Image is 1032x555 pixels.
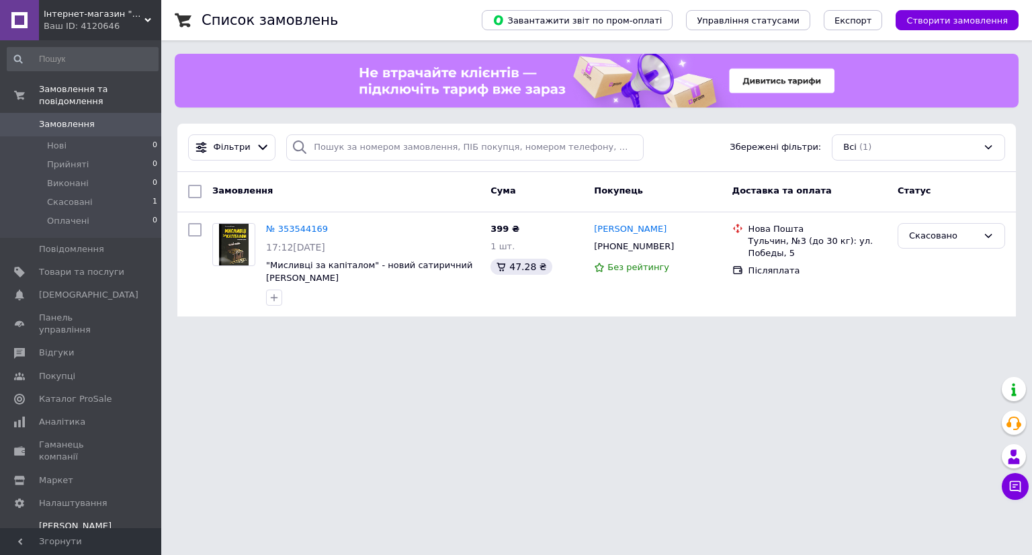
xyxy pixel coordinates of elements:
[153,177,157,189] span: 0
[47,196,93,208] span: Скасовані
[153,140,157,152] span: 0
[286,134,644,161] input: Пошук за номером замовлення, ПІБ покупця, номером телефону, Email, номером накладної
[39,312,124,336] span: Панель управління
[339,54,855,108] img: 6677453955_w2048_h2048_1536h160_ne_vtrachajte_kl__it_tarif_vzhe_zaraz_1.png
[896,10,1019,30] button: Створити замовлення
[730,141,821,154] span: Збережені фільтри:
[153,159,157,171] span: 0
[490,259,552,275] div: 47.28 ₴
[212,185,273,196] span: Замовлення
[39,474,73,486] span: Маркет
[39,243,104,255] span: Повідомлення
[39,497,107,509] span: Налаштування
[266,242,325,253] span: 17:12[DATE]
[47,140,67,152] span: Нові
[490,241,515,251] span: 1 шт.
[39,118,95,130] span: Замовлення
[686,10,810,30] button: Управління статусами
[214,141,251,154] span: Фільтри
[748,235,887,259] div: Тульчин, №3 (до 30 кг): ул. Победы, 5
[824,10,883,30] button: Експорт
[732,185,832,196] span: Доставка та оплата
[44,20,161,32] div: Ваш ID: 4120646
[39,347,74,359] span: Відгуки
[7,47,159,71] input: Пошук
[39,439,124,463] span: Гаманець компанії
[607,262,669,272] span: Без рейтингу
[594,223,666,236] a: [PERSON_NAME]
[266,260,472,283] a: "Мисливці за капіталом" - новий сатиричний [PERSON_NAME]
[44,8,144,20] span: Інтернет-магазин "Перший сатирик"
[39,83,161,108] span: Замовлення та повідомлення
[1002,473,1029,500] button: Чат з покупцем
[859,142,871,152] span: (1)
[748,265,887,277] div: Післяплата
[594,185,643,196] span: Покупець
[834,15,872,26] span: Експорт
[490,224,519,234] span: 399 ₴
[39,393,112,405] span: Каталог ProSale
[898,185,931,196] span: Статус
[909,229,978,243] div: Скасовано
[212,223,255,266] a: Фото товару
[39,266,124,278] span: Товари та послуги
[266,224,328,234] a: № 353544169
[153,215,157,227] span: 0
[882,15,1019,25] a: Створити замовлення
[153,196,157,208] span: 1
[906,15,1008,26] span: Створити замовлення
[492,14,662,26] span: Завантажити звіт по пром-оплаті
[591,238,677,255] div: [PHONE_NUMBER]
[748,223,887,235] div: Нова Пошта
[39,289,138,301] span: [DEMOGRAPHIC_DATA]
[219,224,249,265] img: Фото товару
[47,159,89,171] span: Прийняті
[39,370,75,382] span: Покупці
[47,177,89,189] span: Виконані
[697,15,800,26] span: Управління статусами
[843,141,857,154] span: Всі
[39,416,85,428] span: Аналітика
[202,12,338,28] h1: Список замовлень
[490,185,515,196] span: Cума
[482,10,673,30] button: Завантажити звіт по пром-оплаті
[47,215,89,227] span: Оплачені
